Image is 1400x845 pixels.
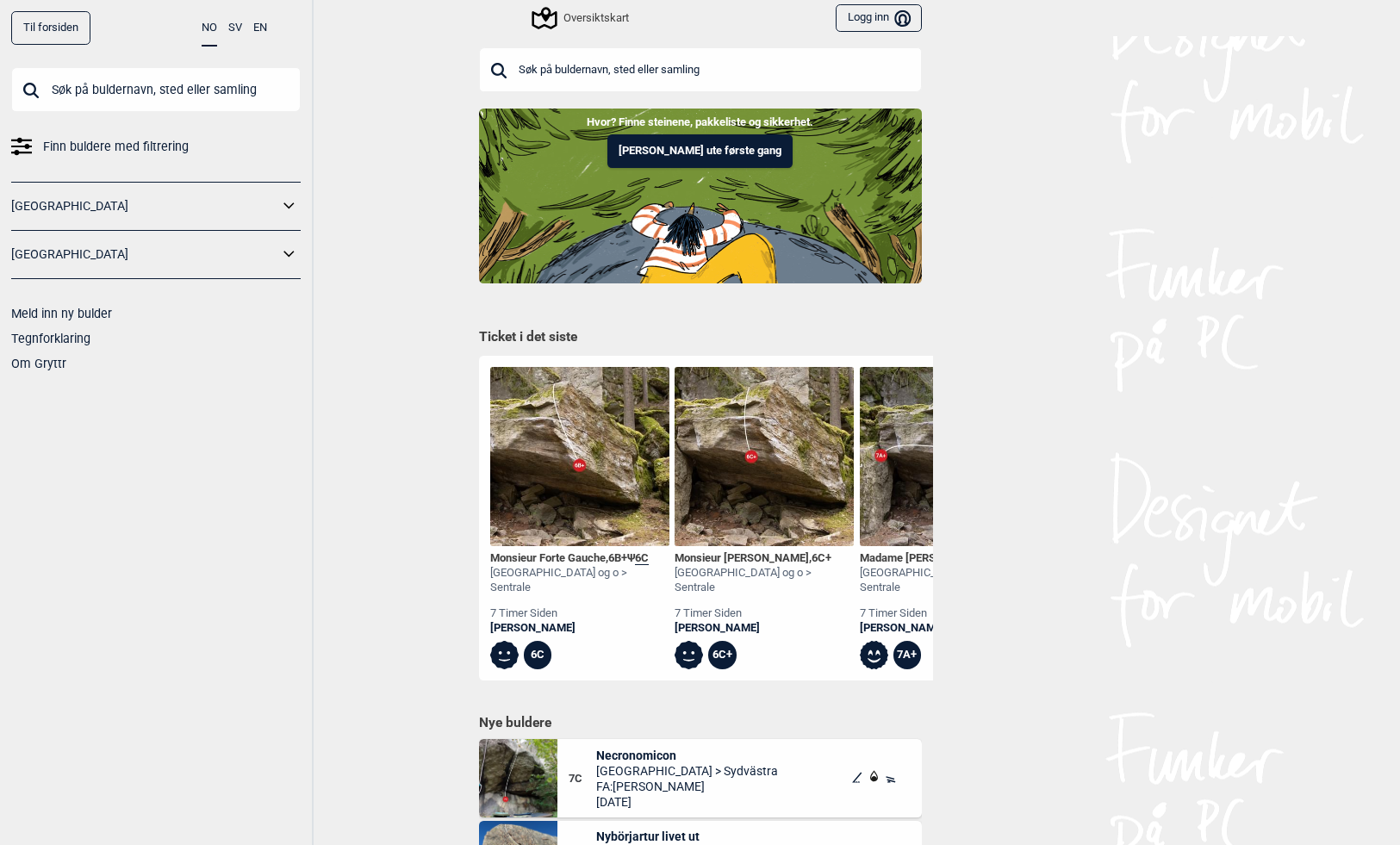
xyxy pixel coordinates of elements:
a: Om Gryttr [11,357,66,370]
a: [GEOGRAPHIC_DATA] [11,194,278,219]
img: Indoor to outdoor [479,109,922,283]
button: Logg inn [836,4,921,33]
div: 7 timer siden [675,606,854,621]
img: Madame Forte 200422 [860,367,1039,546]
a: [PERSON_NAME] [675,621,854,636]
div: 7 timer siden [860,606,1039,621]
button: [PERSON_NAME] ute første gang [607,134,793,168]
div: Oversiktskart [534,8,629,28]
span: Necronomicon [596,748,778,763]
a: Tegnforklaring [11,332,90,345]
div: 6C [524,641,552,669]
button: EN [253,11,267,45]
h1: Ticket i det siste [479,328,922,347]
span: 6C [635,551,649,565]
p: Hvor? Finne steinene, pakkeliste og sikkerhet. [13,114,1387,131]
img: Necronomicon [479,739,557,817]
a: [PERSON_NAME] [860,621,1039,636]
span: Nybörjartur livet ut [596,829,705,844]
button: SV [228,11,242,45]
a: [GEOGRAPHIC_DATA] [11,242,278,267]
img: Monsieur Dab 200828 [675,367,854,546]
div: Monsieur Forte Gauche , Ψ [490,551,669,566]
div: 7A+ [893,641,922,669]
img: Monsieur Forte Gauche 200828 [490,367,669,546]
a: Til forsiden [11,11,90,45]
a: Finn buldere med filtrering [11,134,301,159]
button: NO [202,11,217,47]
div: [GEOGRAPHIC_DATA] og o > Sentrale [860,566,1039,595]
input: Søk på buldernavn, sted eller samling [11,67,301,112]
div: 7 timer siden [490,606,669,621]
span: [DATE] [596,794,778,810]
div: Monsieur [PERSON_NAME] , [675,551,854,566]
h1: Nye buldere [479,714,922,731]
span: 6C+ [812,551,831,564]
span: 7C [569,772,597,786]
a: Meld inn ny bulder [11,307,112,320]
input: Søk på buldernavn, sted eller samling [479,47,922,92]
span: 6B+ [608,551,627,564]
div: [GEOGRAPHIC_DATA] og o > Sentrale [490,566,669,595]
span: FA: [PERSON_NAME] [596,779,778,794]
div: Madame [PERSON_NAME] , [860,551,1039,566]
span: Finn buldere med filtrering [43,134,189,159]
div: 6C+ [708,641,737,669]
div: [GEOGRAPHIC_DATA] og o > Sentrale [675,566,854,595]
span: [GEOGRAPHIC_DATA] > Sydvästra [596,763,778,779]
a: [PERSON_NAME] [490,621,669,636]
div: Necronomicon7CNecronomicon[GEOGRAPHIC_DATA] > SydvästraFA:[PERSON_NAME][DATE] [479,739,922,817]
